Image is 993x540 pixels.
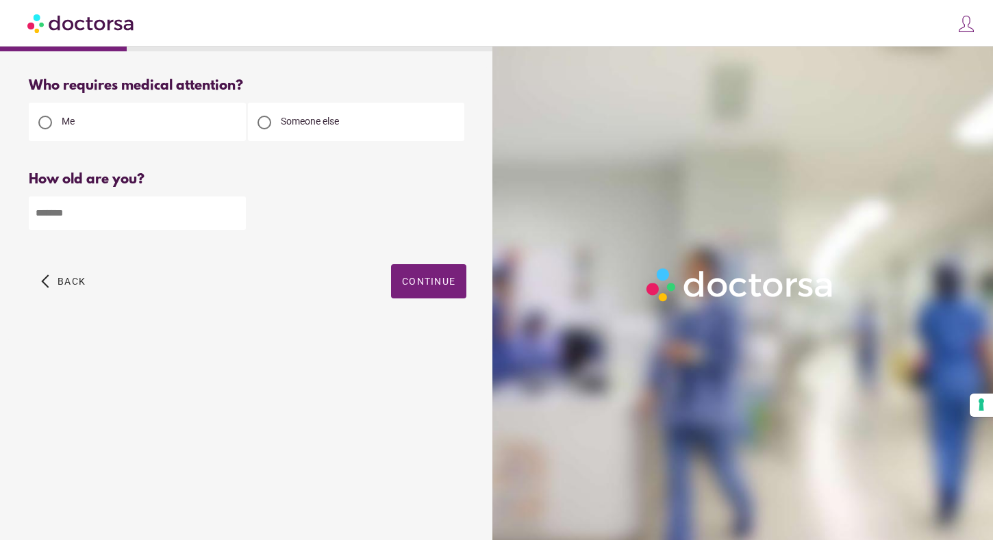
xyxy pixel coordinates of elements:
[62,116,75,127] span: Me
[281,116,339,127] span: Someone else
[957,14,976,34] img: icons8-customer-100.png
[27,8,136,38] img: Doctorsa.com
[36,264,91,298] button: arrow_back_ios Back
[58,276,86,287] span: Back
[641,263,840,307] img: Logo-Doctorsa-trans-White-partial-flat.png
[29,78,466,94] div: Who requires medical attention?
[29,172,466,188] div: How old are you?
[402,276,455,287] span: Continue
[970,394,993,417] button: Your consent preferences for tracking technologies
[391,264,466,298] button: Continue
